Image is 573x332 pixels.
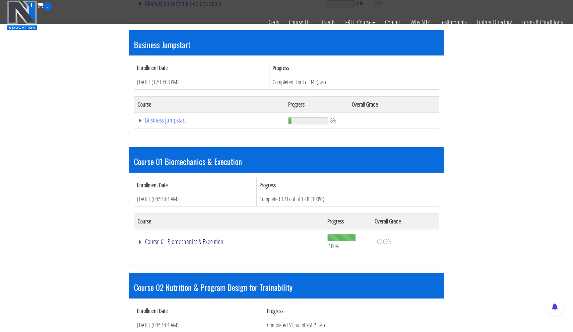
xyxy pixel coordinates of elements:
[406,11,435,34] a: Why N1?
[329,242,339,250] span: 100%
[257,178,439,192] th: Progress
[138,117,282,124] a: Business Jumpstart
[134,304,264,318] th: Enrollment Date
[37,1,52,10] a: 0
[134,192,257,207] td: [DATE] (08:51:01 AM)
[371,229,439,254] td: 100.00%
[134,157,439,166] h3: Course 01 Biomechanics & Execution
[134,96,285,112] th: Course
[435,11,472,34] a: Testimonials
[349,96,439,112] th: Overall Grade
[134,213,324,229] th: Course
[472,11,517,34] a: Trainer Directory
[264,11,284,34] a: Certs
[264,304,439,318] th: Progress
[380,11,406,34] a: Contact
[134,61,270,75] th: Enrollment Date
[340,11,380,34] a: FREE Course
[270,61,439,75] th: Progress
[284,11,317,34] a: Course List
[134,75,270,89] td: [DATE] (12:13:08 PM)
[270,75,439,89] td: Completed 3 out of 34! (8%)
[349,112,439,128] td: -
[134,40,439,49] h3: Business Jumpstart
[324,213,371,229] th: Progress
[7,0,37,30] img: n1-education
[330,117,336,124] span: 8%
[517,11,568,34] a: Terms & Conditions
[257,192,439,207] td: Completed 123 out of 123! (100%)
[285,96,349,112] th: Progress
[371,213,439,229] th: Overall Grade
[134,283,439,291] h3: Course 02 Nutrition & Program Design for Trainability
[134,178,257,192] th: Enrollment Date
[43,2,52,11] span: 0
[317,11,340,34] a: Events
[138,238,321,245] a: Course 01 Biomechanics & Execution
